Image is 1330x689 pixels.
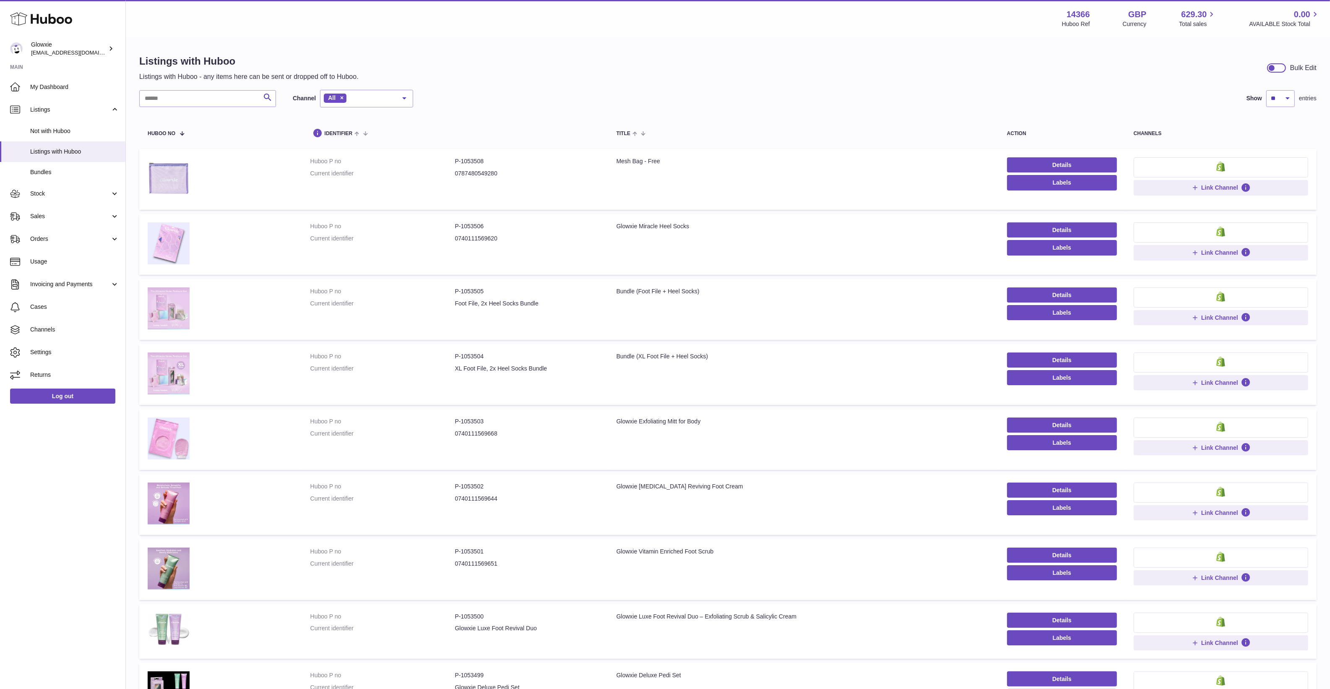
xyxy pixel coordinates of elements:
div: Glowxie Deluxe Pedi Set [617,671,990,679]
span: Stock [30,190,110,198]
dd: P-1053500 [455,613,600,621]
span: Link Channel [1201,574,1238,582]
img: shopify-small.png [1216,552,1225,562]
button: Link Channel [1134,245,1308,260]
span: Settings [30,348,119,356]
span: Listings [30,106,110,114]
button: Labels [1007,565,1117,580]
div: Glowxie Luxe Foot Revival Duo – Exfoliating Scrub & Salicylic Cream [617,613,990,621]
span: Link Channel [1201,184,1238,191]
img: shopify-small.png [1216,162,1225,172]
dd: P-1053502 [455,483,600,491]
button: Labels [1007,630,1117,645]
img: Bundle (Foot File + Heel Socks) [148,287,190,329]
dt: Huboo P no [310,352,455,360]
a: Details [1007,418,1117,433]
span: entries [1299,94,1317,102]
button: Labels [1007,500,1117,515]
strong: GBP [1128,9,1146,20]
img: Glowxie Vitamin Enriched Foot Scrub [148,548,190,590]
span: Link Channel [1201,379,1238,386]
label: Channel [293,94,316,102]
dd: XL Foot File, 2x Heel Socks Bundle [455,365,600,373]
a: Details [1007,222,1117,237]
span: Orders [30,235,110,243]
dd: P-1053504 [455,352,600,360]
dt: Huboo P no [310,671,455,679]
img: Glowxie Miracle Heel Socks [148,222,190,264]
dt: Current identifier [310,365,455,373]
a: Details [1007,548,1117,563]
a: 629.30 Total sales [1179,9,1216,28]
dd: P-1053503 [455,418,600,425]
span: Link Channel [1201,444,1238,452]
img: shopify-small.png [1216,676,1225,686]
span: Huboo no [148,131,175,136]
span: Link Channel [1201,639,1238,647]
dd: P-1053499 [455,671,600,679]
a: Details [1007,157,1117,172]
span: Listings with Huboo [30,148,119,156]
span: identifier [325,131,353,136]
a: 0.00 AVAILABLE Stock Total [1249,9,1320,28]
span: Not with Huboo [30,127,119,135]
dt: Huboo P no [310,548,455,556]
div: Glowxie Vitamin Enriched Foot Scrub [617,548,990,556]
dt: Huboo P no [310,287,455,295]
span: Cases [30,303,119,311]
label: Show [1247,94,1262,102]
img: Glowxie Exfoliating Mitt for Body [148,418,190,459]
span: Link Channel [1201,314,1238,321]
button: Link Channel [1134,375,1308,390]
img: shopify-small.png [1216,292,1225,302]
span: Link Channel [1201,509,1238,517]
span: Usage [30,258,119,266]
span: title [617,131,630,136]
span: Channels [30,326,119,334]
img: Glowxie Luxe Foot Revival Duo – Exfoliating Scrub & Salicylic Cream [148,613,190,646]
img: shopify-small.png [1216,617,1225,627]
img: Glowxie Salicylic Acid Reviving Foot Cream [148,483,190,525]
button: Link Channel [1134,505,1308,520]
button: Link Channel [1134,570,1308,585]
a: Details [1007,613,1117,628]
span: Bundles [30,168,119,176]
p: Listings with Huboo - any items here can be sent or dropped off to Huboo. [139,72,359,81]
button: Link Channel [1134,310,1308,325]
button: Link Channel [1134,440,1308,455]
span: 629.30 [1181,9,1207,20]
h1: Listings with Huboo [139,55,359,68]
dt: Current identifier [310,170,455,177]
strong: 14366 [1067,9,1090,20]
button: Labels [1007,305,1117,320]
a: Details [1007,671,1117,686]
img: internalAdmin-14366@internal.huboo.com [10,42,23,55]
span: My Dashboard [30,83,119,91]
a: Details [1007,352,1117,368]
div: Glowxie [MEDICAL_DATA] Reviving Foot Cream [617,483,990,491]
dt: Current identifier [310,235,455,243]
dt: Current identifier [310,560,455,568]
span: Returns [30,371,119,379]
img: shopify-small.png [1216,227,1225,237]
dt: Current identifier [310,430,455,438]
dt: Huboo P no [310,157,455,165]
img: Mesh Bag - Free [148,157,190,199]
span: Link Channel [1201,249,1238,256]
button: Labels [1007,175,1117,190]
span: Invoicing and Payments [30,280,110,288]
button: Link Channel [1134,635,1308,650]
button: Labels [1007,435,1117,450]
dd: 0740111569644 [455,495,600,503]
span: Sales [30,212,110,220]
div: Glowxie Miracle Heel Socks [617,222,990,230]
dd: 0740111569620 [455,235,600,243]
span: Total sales [1179,20,1216,28]
dd: 0740111569668 [455,430,600,438]
img: shopify-small.png [1216,487,1225,497]
div: Bundle (XL Foot File + Heel Socks) [617,352,990,360]
div: Glowxie [31,41,107,57]
span: 0.00 [1294,9,1310,20]
div: Bundle (Foot File + Heel Socks) [617,287,990,295]
button: Labels [1007,240,1117,255]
